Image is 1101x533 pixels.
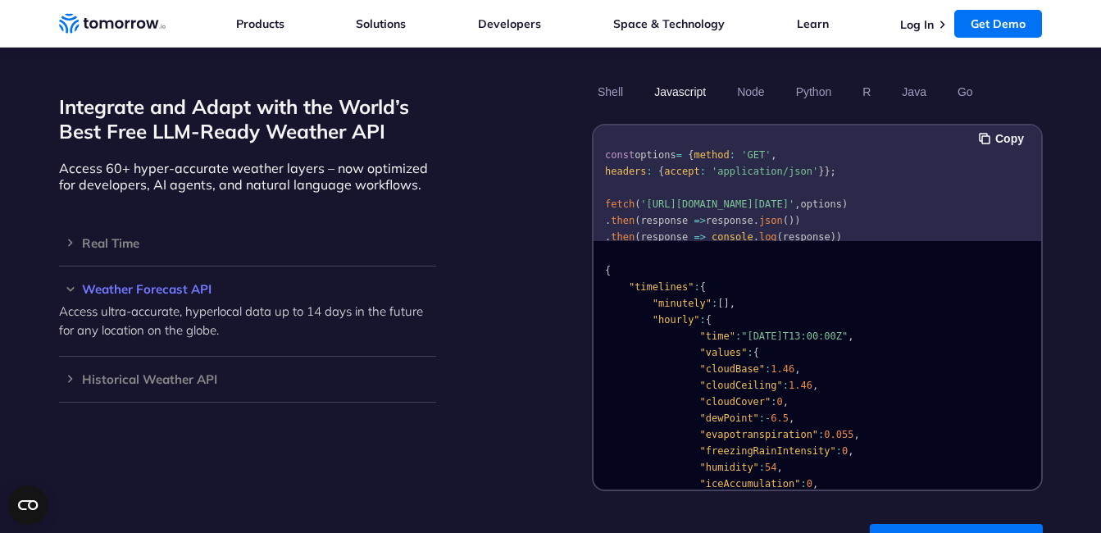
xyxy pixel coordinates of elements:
[794,198,800,210] span: ,
[842,198,848,210] span: )
[753,347,758,358] span: {
[735,330,740,342] span: :
[592,78,629,106] button: Shell
[951,78,978,106] button: Go
[635,149,676,161] span: options
[59,302,436,339] p: Access ultra-accurate, hyperlocal data up to 14 days in the future for any location on the globe.
[613,16,725,31] a: Space & Technology
[699,281,705,293] span: {
[605,231,611,243] span: .
[694,149,729,161] span: method
[797,16,829,31] a: Learn
[818,166,824,177] span: }
[789,215,794,226] span: )
[712,166,818,177] span: 'application/json'
[857,78,876,106] button: R
[694,231,705,243] span: =>
[789,78,837,106] button: Python
[699,462,758,473] span: "humidity"
[59,237,436,249] h3: Real Time
[824,429,853,440] span: 0.055
[611,231,635,243] span: then
[782,396,788,408] span: ,
[717,298,723,309] span: [
[776,462,782,473] span: ,
[699,347,747,358] span: "values"
[635,231,640,243] span: (
[699,363,764,375] span: "cloudBase"
[640,198,794,210] span: '[URL][DOMAIN_NAME][DATE]'
[640,231,688,243] span: response
[652,314,699,326] span: "hourly"
[731,78,770,106] button: Node
[771,149,776,161] span: ,
[729,149,735,161] span: :
[741,330,848,342] span: "[DATE]T13:00:00Z"
[776,231,782,243] span: (
[753,231,758,243] span: .
[848,330,853,342] span: ,
[694,281,699,293] span: :
[611,215,635,226] span: then
[806,478,812,490] span: 0
[59,11,166,36] a: Home link
[782,231,830,243] span: response
[699,429,818,440] span: "evapotranspiration"
[8,485,48,525] button: Open CMP widget
[758,215,782,226] span: json
[59,373,436,385] div: Historical Weather API
[741,149,771,161] span: 'GET'
[771,396,776,408] span: :
[842,445,848,457] span: 0
[646,166,652,177] span: :
[635,198,640,210] span: (
[771,363,794,375] span: 1.46
[699,380,782,391] span: "cloudCeiling"
[789,412,794,424] span: ,
[853,429,859,440] span: ,
[723,298,729,309] span: ]
[712,298,717,309] span: :
[794,215,800,226] span: )
[900,17,934,32] a: Log In
[800,198,842,210] span: options
[59,94,436,143] h2: Integrate and Adapt with the World’s Best Free LLM-Ready Weather API
[782,380,788,391] span: :
[800,478,806,490] span: :
[765,412,771,424] span: -
[758,231,776,243] span: log
[648,78,712,106] button: Javascript
[676,149,681,161] span: =
[658,166,664,177] span: {
[605,215,611,226] span: .
[635,215,640,226] span: (
[765,363,771,375] span: :
[59,160,436,193] p: Access 60+ hyper-accurate weather layers – now optimized for developers, AI agents, and natural l...
[640,215,688,226] span: response
[812,380,817,391] span: ,
[664,166,699,177] span: accept
[712,231,753,243] span: console
[699,412,758,424] span: "dewPoint"
[59,283,436,295] h3: Weather Forecast API
[605,166,647,177] span: headers
[835,231,841,243] span: )
[753,215,758,226] span: .
[356,16,406,31] a: Solutions
[699,396,771,408] span: "cloudCover"
[699,314,705,326] span: :
[729,298,735,309] span: ,
[699,478,800,490] span: "iceAccumulation"
[835,445,841,457] span: :
[812,478,817,490] span: ,
[896,78,932,106] button: Java
[705,215,753,226] span: response
[699,445,835,457] span: "freezingRainIntensity"
[758,412,764,424] span: :
[765,462,776,473] span: 54
[652,298,711,309] span: "minutely"
[848,445,853,457] span: ,
[628,281,693,293] span: "timelines"
[818,429,824,440] span: :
